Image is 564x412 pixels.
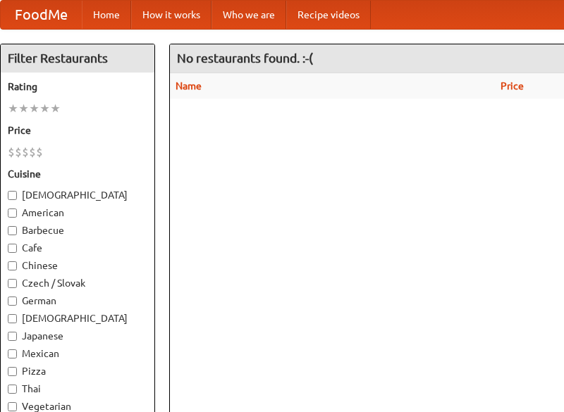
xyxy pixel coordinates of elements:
input: Czech / Slovak [8,279,17,288]
li: $ [8,144,15,160]
label: Czech / Slovak [8,276,147,290]
label: Barbecue [8,223,147,237]
input: Cafe [8,244,17,253]
input: Japanese [8,332,17,341]
input: American [8,208,17,218]
label: Japanese [8,329,147,343]
li: ★ [29,101,39,116]
a: Price [501,80,524,92]
input: Barbecue [8,226,17,235]
input: Vegetarian [8,402,17,411]
li: ★ [18,101,29,116]
li: $ [22,144,29,160]
a: FoodMe [1,1,82,29]
li: ★ [39,101,50,116]
li: $ [29,144,36,160]
input: Thai [8,385,17,394]
h5: Cuisine [8,167,147,181]
a: Recipe videos [286,1,371,29]
h4: Filter Restaurants [1,44,154,73]
label: Cafe [8,241,147,255]
a: Who we are [211,1,286,29]
li: ★ [8,101,18,116]
ng-pluralize: No restaurants found. :-( [177,51,313,65]
input: [DEMOGRAPHIC_DATA] [8,314,17,323]
input: German [8,296,17,306]
a: Home [82,1,131,29]
input: [DEMOGRAPHIC_DATA] [8,191,17,200]
label: Mexican [8,347,147,361]
a: Name [176,80,202,92]
li: $ [15,144,22,160]
input: Pizza [8,367,17,376]
label: German [8,294,147,308]
input: Mexican [8,349,17,358]
li: $ [36,144,43,160]
label: [DEMOGRAPHIC_DATA] [8,188,147,202]
a: How it works [131,1,211,29]
label: Pizza [8,364,147,378]
label: [DEMOGRAPHIC_DATA] [8,311,147,325]
label: American [8,206,147,220]
label: Chinese [8,258,147,273]
h5: Price [8,123,147,137]
li: ★ [50,101,61,116]
input: Chinese [8,261,17,270]
label: Thai [8,382,147,396]
h5: Rating [8,80,147,94]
